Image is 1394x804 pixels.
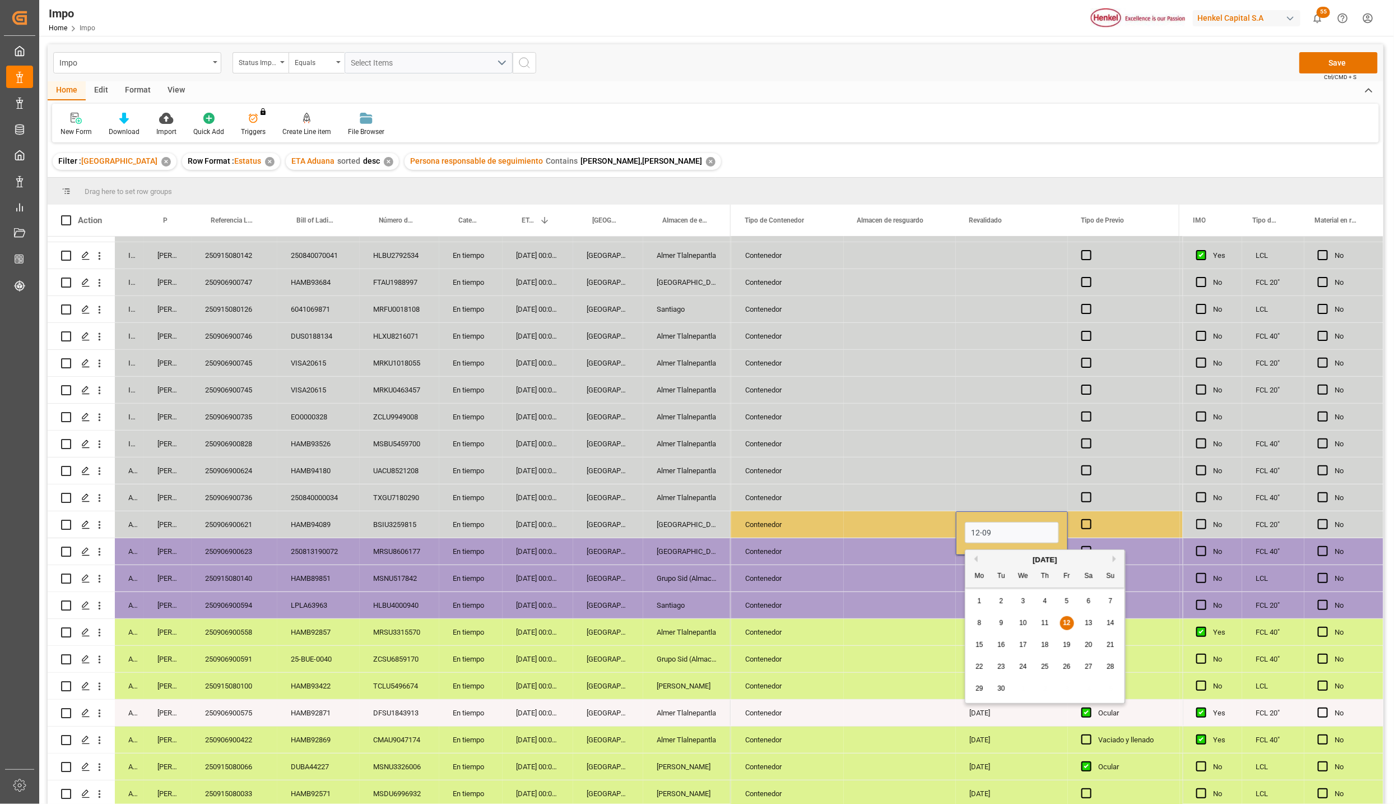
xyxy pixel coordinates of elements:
[1330,6,1355,31] button: Help Center
[503,431,573,457] div: [DATE] 00:00:00
[965,522,1059,543] input: DD-MM-YYYY
[1038,616,1052,630] div: Choose Thursday, September 11th, 2025
[192,350,277,376] div: 250906900745
[1242,377,1304,403] div: FCL 20"
[439,350,503,376] div: En tiempo
[573,646,643,672] div: [GEOGRAPHIC_DATA]
[643,565,731,592] div: Grupo Sid (Almacenaje y Distribucion AVIOR)
[1038,594,1052,608] div: Choose Thursday, September 4th, 2025
[1183,538,1383,565] div: Press SPACE to select this row.
[573,242,643,269] div: [GEOGRAPHIC_DATA]
[573,565,643,592] div: [GEOGRAPHIC_DATA]
[115,484,144,511] div: Arrived
[115,431,144,457] div: In progress
[144,350,192,376] div: [PERSON_NAME]
[573,431,643,457] div: [GEOGRAPHIC_DATA]
[732,269,844,295] div: Contenedor
[1242,431,1304,457] div: FCL 40"
[973,660,987,674] div: Choose Monday, September 22nd, 2025
[1183,404,1383,431] div: Press SPACE to select this row.
[1183,377,1383,404] div: Press SPACE to select this row.
[1183,242,1383,269] div: Press SPACE to select this row.
[503,511,573,538] div: [DATE] 00:00:00
[1242,646,1304,672] div: FCL 40"
[1242,484,1304,511] div: FCL 40"
[144,646,192,672] div: [PERSON_NAME]
[53,52,221,73] button: open menu
[643,592,731,618] div: Santiago
[277,404,360,430] div: EO0000328
[192,619,277,645] div: 250906900558
[48,538,731,565] div: Press SPACE to select this row.
[643,269,731,295] div: [GEOGRAPHIC_DATA]
[995,660,1009,674] div: Choose Tuesday, September 23rd, 2025
[573,511,643,538] div: [GEOGRAPHIC_DATA]
[995,616,1009,630] div: Choose Tuesday, September 9th, 2025
[973,616,987,630] div: Choose Monday, September 8th, 2025
[345,52,513,73] button: open menu
[144,619,192,645] div: [PERSON_NAME]
[573,458,643,484] div: [GEOGRAPHIC_DATA]
[48,511,731,538] div: Press SPACE to select this row.
[1242,269,1304,295] div: FCL 20"
[192,431,277,457] div: 250906900828
[1183,323,1383,350] div: Press SPACE to select this row.
[503,296,573,322] div: [DATE] 00:00:00
[439,511,503,538] div: En tiempo
[439,484,503,511] div: En tiempo
[971,556,978,562] button: Previous Month
[277,619,360,645] div: HAMB92857
[115,350,144,376] div: In progress
[277,484,360,511] div: 250840000034
[1299,52,1378,73] button: Save
[115,592,144,618] div: Arrived
[277,269,360,295] div: HAMB93684
[1016,616,1030,630] div: Choose Wednesday, September 10th, 2025
[48,296,731,323] div: Press SPACE to select this row.
[1183,565,1383,592] div: Press SPACE to select this row.
[1085,619,1092,627] span: 13
[503,646,573,672] div: [DATE] 00:00:00
[115,565,144,592] div: Arrived
[573,592,643,618] div: [GEOGRAPHIC_DATA]
[1107,619,1114,627] span: 14
[1085,641,1092,649] span: 20
[144,565,192,592] div: [PERSON_NAME]
[439,646,503,672] div: En tiempo
[1063,641,1070,649] span: 19
[48,431,731,458] div: Press SPACE to select this row.
[360,431,439,457] div: MSBU5459700
[503,323,573,349] div: [DATE] 00:00:00
[192,296,277,322] div: 250915080126
[277,538,360,565] div: 250813190072
[115,538,144,565] div: Arrived
[1180,565,1292,592] div: [DATE]
[995,638,1009,652] div: Choose Tuesday, September 16th, 2025
[192,646,277,672] div: 250906900591
[439,592,503,618] div: En tiempo
[732,296,844,322] div: Contenedor
[360,296,439,322] div: MRFU0018108
[643,350,731,376] div: Almer Tlalnepantla
[115,269,144,295] div: In progress
[277,646,360,672] div: 25-BUE-0040
[144,377,192,403] div: [PERSON_NAME]
[1242,242,1304,269] div: LCL
[1242,458,1304,484] div: FCL 40"
[360,458,439,484] div: UACU8521208
[573,323,643,349] div: [GEOGRAPHIC_DATA]
[1104,638,1118,652] div: Choose Sunday, September 21st, 2025
[1021,597,1025,605] span: 3
[1104,616,1118,630] div: Choose Sunday, September 14th, 2025
[643,511,731,538] div: [GEOGRAPHIC_DATA]
[360,511,439,538] div: BSIU3259815
[573,404,643,430] div: [GEOGRAPHIC_DATA]
[1038,638,1052,652] div: Choose Thursday, September 18th, 2025
[643,431,731,457] div: Almer Tlalnepantla
[289,52,345,73] button: open menu
[277,323,360,349] div: DUS0188134
[277,458,360,484] div: HAMB94180
[48,323,731,350] div: Press SPACE to select this row.
[956,565,1068,592] div: [DATE]
[732,484,844,511] div: Contenedor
